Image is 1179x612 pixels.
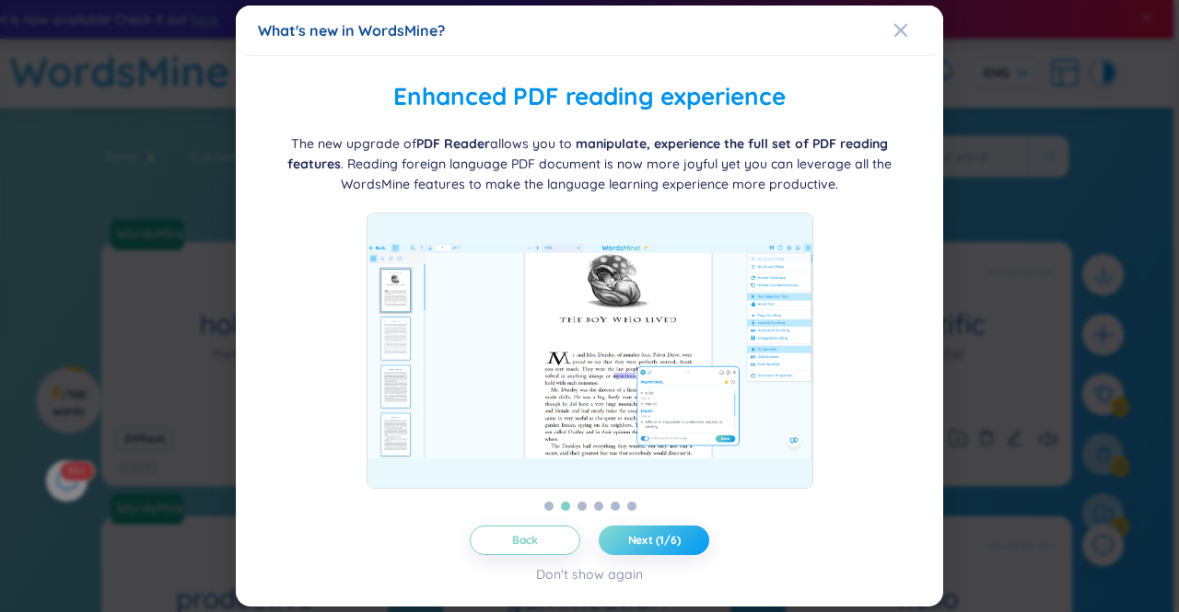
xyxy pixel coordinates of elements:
div: What's new in WordsMine? [258,20,921,40]
button: Next (1/6) [599,525,709,555]
button: Close [893,6,943,55]
button: 6 [627,502,636,511]
button: 1 [544,502,554,511]
span: Back [512,533,539,548]
h2: Enhanced PDF reading experience [258,78,921,116]
button: Back [470,525,580,555]
b: manipulate, experience the full set of PDF reading features [287,135,888,172]
div: Don't show again [536,564,643,584]
button: 4 [594,502,603,511]
span: Next (1/6) [628,533,681,548]
button: 2 [561,502,570,511]
b: PDF Reader [416,135,490,152]
button: 3 [578,502,587,511]
button: 5 [611,502,620,511]
span: The new upgrade of allows you to . Reading foreign language PDF document is now more joyful yet y... [287,135,892,192]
